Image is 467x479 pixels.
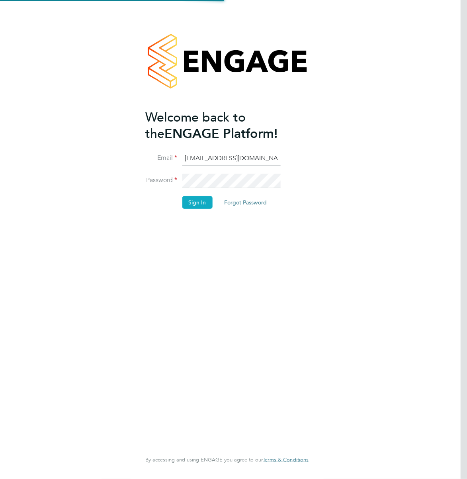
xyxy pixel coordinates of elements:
[182,196,212,209] button: Sign In
[145,154,177,162] label: Email
[145,109,301,142] h2: ENGAGE Platform!
[145,110,246,141] span: Welcome back to the
[263,456,309,463] span: Terms & Conditions
[145,456,309,463] span: By accessing and using ENGAGE you agree to our
[145,176,177,185] label: Password
[182,151,280,166] input: Enter your work email...
[263,457,309,463] a: Terms & Conditions
[218,196,273,209] button: Forgot Password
